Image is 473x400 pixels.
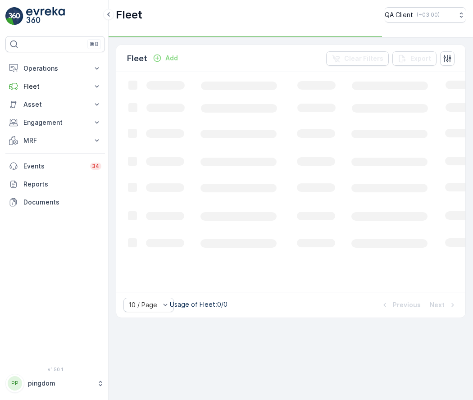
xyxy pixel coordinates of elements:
[392,51,437,66] button: Export
[5,59,105,77] button: Operations
[26,7,65,25] img: logo_light-DOdMpM7g.png
[5,77,105,95] button: Fleet
[5,95,105,114] button: Asset
[410,54,431,63] p: Export
[5,367,105,372] span: v 1.50.1
[116,8,142,22] p: Fleet
[385,7,466,23] button: QA Client(+03:00)
[326,51,389,66] button: Clear Filters
[23,162,85,171] p: Events
[23,180,101,189] p: Reports
[92,163,100,170] p: 34
[8,376,22,391] div: PP
[344,54,383,63] p: Clear Filters
[90,41,99,48] p: ⌘B
[429,300,458,310] button: Next
[393,300,421,309] p: Previous
[379,300,422,310] button: Previous
[5,193,105,211] a: Documents
[430,300,445,309] p: Next
[165,54,178,63] p: Add
[23,198,101,207] p: Documents
[23,118,87,127] p: Engagement
[170,300,227,309] p: Usage of Fleet : 0/0
[417,11,440,18] p: ( +03:00 )
[5,7,23,25] img: logo
[5,157,105,175] a: Events34
[23,64,87,73] p: Operations
[5,114,105,132] button: Engagement
[23,100,87,109] p: Asset
[28,379,92,388] p: pingdom
[5,175,105,193] a: Reports
[385,10,413,19] p: QA Client
[23,82,87,91] p: Fleet
[149,53,182,64] button: Add
[5,374,105,393] button: PPpingdom
[5,132,105,150] button: MRF
[23,136,87,145] p: MRF
[127,52,147,65] p: Fleet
